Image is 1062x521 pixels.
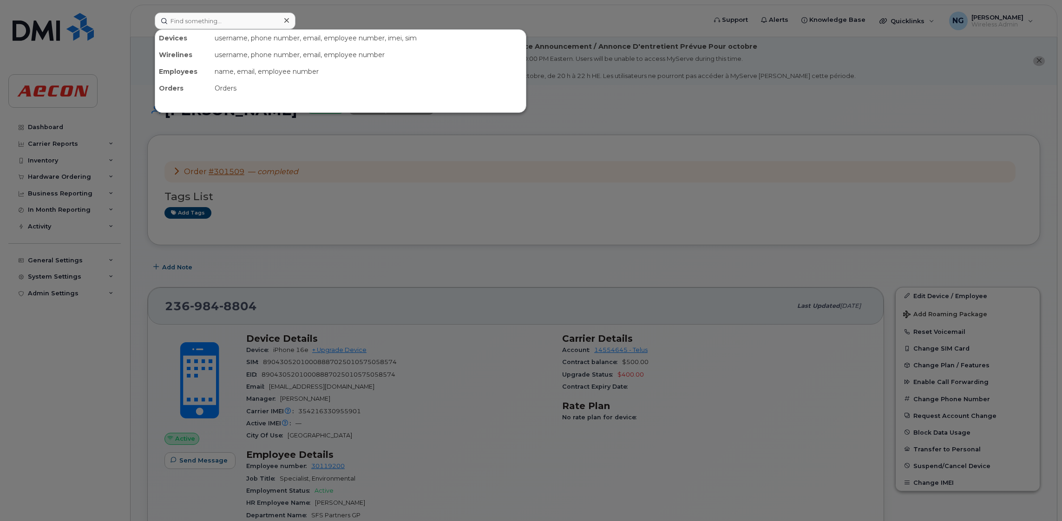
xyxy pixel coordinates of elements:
div: username, phone number, email, employee number [211,46,526,63]
div: Orders [155,80,211,97]
div: Employees [155,63,211,80]
div: Orders [211,80,526,97]
div: name, email, employee number [211,63,526,80]
div: Wirelines [155,46,211,63]
div: username, phone number, email, employee number, imei, sim [211,30,526,46]
div: Devices [155,30,211,46]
